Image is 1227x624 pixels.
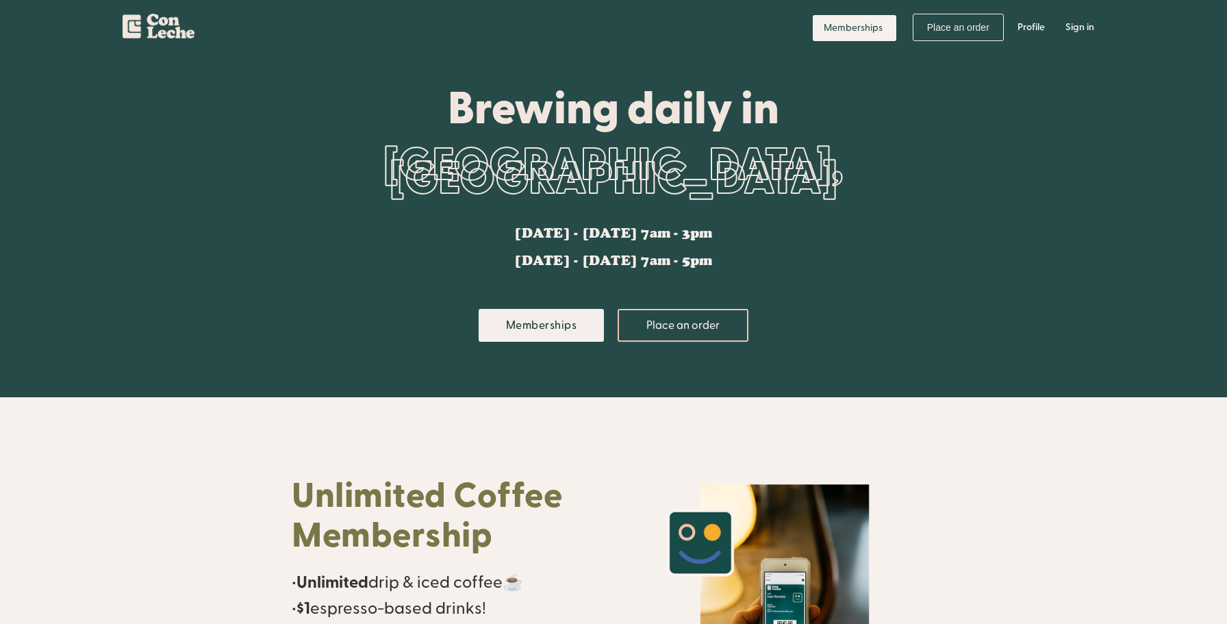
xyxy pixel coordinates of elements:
h1: Unlimited Coffee Membership [292,477,600,556]
div: [DATE] - [DATE] 7am - 3pm [DATE] - [DATE] 7am - 5pm [514,227,712,268]
strong: Unlimited [296,572,368,593]
div: [GEOGRAPHIC_DATA], [GEOGRAPHIC_DATA] [292,132,935,214]
strong: $1 [296,598,310,619]
a: Sign in [1055,7,1104,48]
a: home [123,7,194,44]
a: Memberships [479,309,605,342]
a: Place an order [618,309,748,342]
a: Memberships [813,15,896,41]
a: Place an order [913,14,1004,41]
a: Profile [1007,7,1055,48]
div: Brewing daily in [292,84,935,132]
